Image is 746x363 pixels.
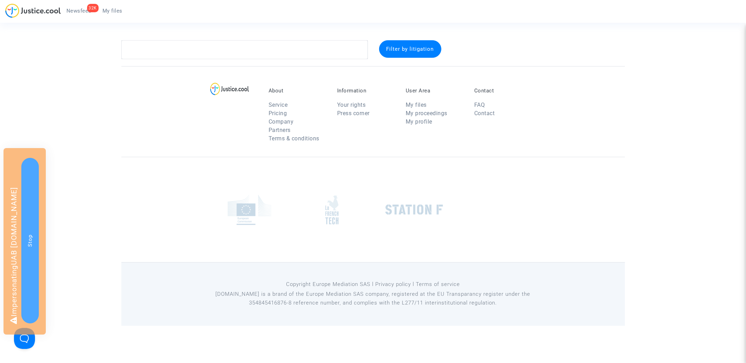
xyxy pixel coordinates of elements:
a: Company [269,118,294,125]
img: jc-logo.svg [5,4,61,18]
p: User Area [406,88,464,94]
p: Contact [474,88,532,94]
span: Stop [27,235,33,247]
a: Press corner [337,110,370,117]
a: My proceedings [406,110,447,117]
span: My files [102,8,122,14]
a: Partners [269,127,291,133]
a: FAQ [474,102,485,108]
a: Contact [474,110,495,117]
p: Copyright Europe Mediation SAS l Privacy policy l Terms of service [214,280,532,289]
div: 32K [87,4,99,12]
a: My profile [406,118,432,125]
p: About [269,88,327,94]
img: logo-lg.svg [210,83,249,95]
button: Stop [21,158,39,323]
a: Service [269,102,288,108]
a: My files [406,102,427,108]
img: stationf.png [385,204,443,215]
a: 32KNewsfeed [61,6,97,16]
img: french_tech.png [325,195,339,225]
span: Filter by litigation [386,46,434,52]
p: [DOMAIN_NAME] is a brand of the Europe Mediation SAS company, registered at the EU Transparancy r... [214,290,532,307]
p: Information [337,88,395,94]
span: Newsfeed [66,8,91,14]
a: Your rights [337,102,366,108]
div: Impersonating [3,148,46,335]
a: Pricing [269,110,287,117]
img: europe_commision.png [228,195,271,225]
a: Terms & conditions [269,135,319,142]
a: My files [97,6,128,16]
iframe: Help Scout Beacon - Open [14,328,35,349]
